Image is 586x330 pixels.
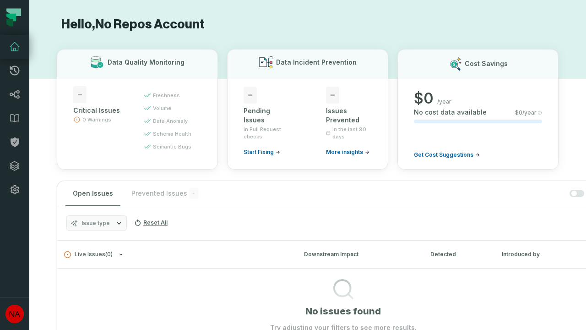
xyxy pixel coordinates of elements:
[227,49,388,170] button: Data Incident Prevention-Pending Issuesin Pull Request checksStart Fixing-Issues PreventedIn the ...
[305,305,381,318] h1: No issues found
[153,117,188,125] span: data anomaly
[244,87,257,104] span: -
[130,215,171,230] button: Reset All
[73,106,127,115] div: Critical Issues
[437,98,451,105] span: /year
[244,126,289,140] span: in Pull Request checks
[326,148,369,156] a: More insights
[502,250,584,258] div: Introduced by
[332,126,372,140] span: In the last 90 days
[65,181,120,206] button: Open Issues
[397,49,559,170] button: Cost Savings$0/yearNo cost data available$0/yearGet Cost Suggestions
[430,250,485,258] div: Detected
[57,49,218,170] button: Data Quality Monitoring-Critical Issues0 Warningsfreshnessvolumedata anomalyschema healthsemantic...
[304,250,414,258] div: Downstream Impact
[73,86,87,103] span: -
[414,151,473,159] span: Get Cost Suggestions
[244,148,274,156] span: Start Fixing
[515,109,537,116] span: $ 0 /year
[57,16,559,33] h1: Hello, No Repos Account
[5,305,24,323] img: avatar of No Repos Account
[326,106,372,125] div: Issues Prevented
[326,148,363,156] span: More insights
[153,92,180,99] span: freshness
[153,130,191,137] span: schema health
[276,58,357,67] h3: Data Incident Prevention
[153,104,171,112] span: volume
[108,58,184,67] h3: Data Quality Monitoring
[153,143,191,150] span: semantic bugs
[66,215,127,231] button: Issue type
[414,108,487,117] span: No cost data available
[64,251,288,258] button: Live Issues(0)
[82,116,111,123] span: 0 Warnings
[244,106,289,125] div: Pending Issues
[81,220,110,227] span: Issue type
[414,89,434,108] span: $ 0
[465,59,508,68] h3: Cost Savings
[326,87,339,104] span: -
[414,151,480,159] a: Get Cost Suggestions
[64,251,113,258] span: Live Issues ( 0 )
[244,148,280,156] a: Start Fixing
